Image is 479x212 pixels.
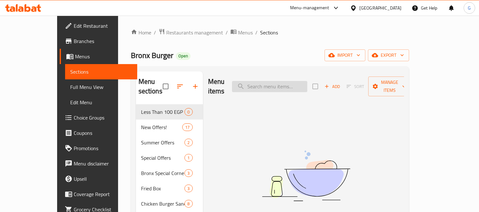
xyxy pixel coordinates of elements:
nav: breadcrumb [131,28,409,37]
a: Coupons [60,125,137,141]
div: [GEOGRAPHIC_DATA] [359,4,401,11]
span: 3 [185,186,192,192]
button: Add [322,82,342,91]
h2: Menu sections [138,77,163,96]
a: Menu disclaimer [60,156,137,171]
span: export [373,51,404,59]
div: Summer Offers2 [136,135,203,150]
span: Add item [322,82,342,91]
span: Sort sections [172,79,188,94]
span: Special Offers [141,154,185,162]
span: 8 [185,201,192,207]
div: Menu-management [290,4,329,12]
div: items [184,200,192,208]
span: Menus [238,29,253,36]
span: Promotions [74,144,132,152]
span: Bronx Burger [131,48,173,62]
span: Menus [75,53,132,60]
span: import [330,51,360,59]
span: Bronx Special Corner [141,169,185,177]
span: 17 [183,124,192,130]
span: Menu disclaimer [74,160,132,167]
a: Edit Restaurant [60,18,137,33]
button: import [325,49,365,61]
a: Menus [230,28,253,37]
input: search [232,81,307,92]
div: items [184,139,192,146]
span: G [468,4,471,11]
a: Edit Menu [65,95,137,110]
div: Less Than 100 EGP0 [136,104,203,120]
span: Branches [74,37,132,45]
div: Fried Box3 [136,181,203,196]
span: Edit Menu [70,99,132,106]
button: export [368,49,409,61]
li: / [154,29,156,36]
span: Upsell [74,175,132,183]
a: Restaurants management [159,28,223,37]
a: Branches [60,33,137,49]
span: Add [324,83,341,90]
span: Edit Restaurant [74,22,132,30]
div: New Offers!17 [136,120,203,135]
span: Select section first [342,82,368,91]
div: items [184,185,192,192]
button: Add section [188,79,203,94]
span: Less Than 100 EGP [141,108,185,116]
a: Upsell [60,171,137,186]
div: items [184,108,192,116]
a: Menus [60,49,137,64]
div: Chicken Burger Sandwiches8 [136,196,203,211]
div: Bronx Special Corner3 [136,165,203,181]
a: Home [131,29,151,36]
a: Coverage Report [60,186,137,202]
span: New Offers! [141,123,183,131]
span: Sections [260,29,278,36]
h2: Menu items [208,77,225,96]
span: Coverage Report [74,190,132,198]
div: items [182,123,192,131]
span: Choice Groups [74,114,132,121]
span: Manage items [373,78,406,94]
a: Promotions [60,141,137,156]
div: items [184,169,192,177]
a: Full Menu View [65,79,137,95]
a: Choice Groups [60,110,137,125]
span: Restaurants management [166,29,223,36]
span: Chicken Burger Sandwiches [141,200,185,208]
span: Sections [70,68,132,76]
div: Special Offers1 [136,150,203,165]
li: / [226,29,228,36]
span: 2 [185,140,192,146]
span: 0 [185,109,192,115]
span: 1 [185,155,192,161]
span: 3 [185,170,192,176]
button: Manage items [368,77,411,96]
span: Summer Offers [141,139,185,146]
span: Fried Box [141,185,185,192]
span: Select all sections [159,80,172,93]
span: Coupons [74,129,132,137]
span: Open [176,53,191,59]
a: Sections [65,64,137,79]
div: Open [176,52,191,60]
div: items [184,154,192,162]
span: Full Menu View [70,83,132,91]
li: / [255,29,258,36]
